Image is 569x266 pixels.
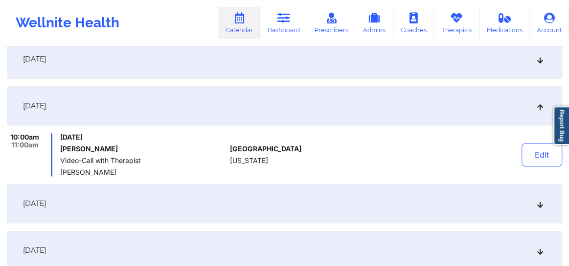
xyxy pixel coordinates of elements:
[60,157,226,164] span: Video-Call with Therapist
[260,7,307,39] a: Dashboard
[479,7,530,39] a: Medications
[218,7,260,39] a: Calendar
[553,106,569,145] a: Report Bug
[23,54,46,64] span: [DATE]
[434,7,479,39] a: Therapists
[529,7,569,39] a: Account
[11,141,39,149] span: 11:00am
[10,133,39,141] span: 10:00am
[230,157,268,164] span: [US_STATE]
[393,7,434,39] a: Coaches
[60,168,226,176] span: [PERSON_NAME]
[230,145,301,153] span: [GEOGRAPHIC_DATA]
[307,7,356,39] a: Prescribers
[522,143,562,166] button: Edit
[23,101,46,111] span: [DATE]
[23,246,46,255] span: [DATE]
[23,199,46,208] span: [DATE]
[60,133,226,141] span: [DATE]
[355,7,393,39] a: Admins
[60,145,226,153] h6: [PERSON_NAME]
